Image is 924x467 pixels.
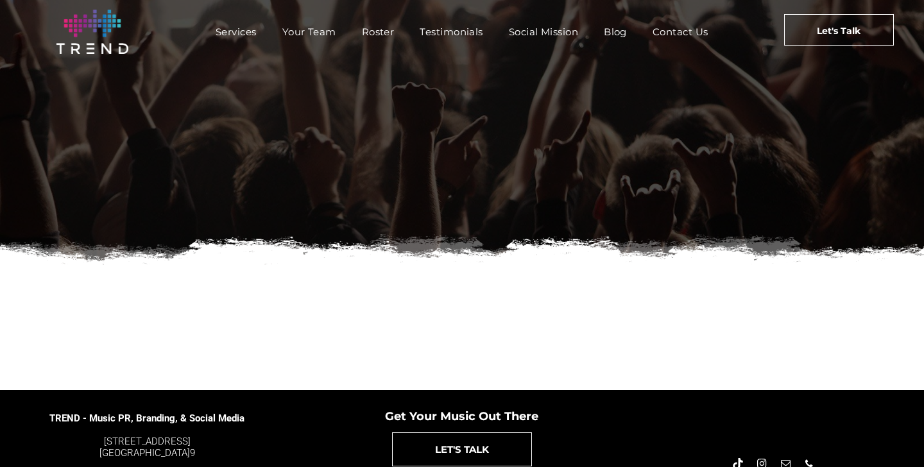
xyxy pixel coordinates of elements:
[99,436,191,459] font: [STREET_ADDRESS] [GEOGRAPHIC_DATA]
[56,10,128,54] img: logo
[269,22,349,41] a: Your Team
[349,22,407,41] a: Roster
[392,432,532,466] a: LET'S TALK
[154,287,770,384] iframe: Form 0
[49,412,244,424] span: TREND - Music PR, Branding, & Social Media
[203,22,269,41] a: Services
[49,436,245,459] div: 9
[591,22,640,41] a: Blog
[407,22,495,41] a: Testimonials
[99,436,191,459] a: [STREET_ADDRESS][GEOGRAPHIC_DATA]
[385,409,538,423] span: Get Your Music Out There
[860,405,924,467] iframe: Chat Widget
[640,22,721,41] a: Contact Us
[817,15,860,47] span: Let's Talk
[496,22,591,41] a: Social Mission
[784,14,894,46] a: Let's Talk
[435,433,489,466] span: LET'S TALK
